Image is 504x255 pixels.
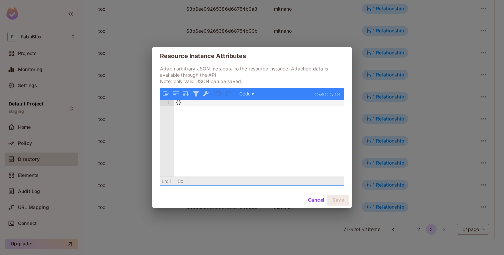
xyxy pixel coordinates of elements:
[162,89,170,98] button: Format JSON data, with proper indentation and line feeds (Ctrl+I)
[214,89,223,98] button: Undo last action (Ctrl+Z)
[178,179,186,184] span: Col:
[187,179,189,184] span: 1
[202,89,210,98] button: Repair JSON: fix quotes and escape characters, remove comments and JSONP notation, turn JavaScrip...
[172,89,180,98] button: Compact JSON data, remove all whitespaces (Ctrl+Shift+I)
[182,89,190,98] button: Sort contents
[224,89,233,98] button: Redo (Ctrl+Shift+Z)
[311,88,344,100] a: powered by ace
[305,195,327,206] button: Cancel
[237,89,256,98] button: Code ▾
[327,195,349,206] button: Save
[192,89,200,98] button: Filter, sort, or transform contents
[169,179,172,184] span: 1
[152,47,352,65] h2: Resource Instance Attributes
[162,179,168,184] span: Ln:
[160,100,174,106] div: 1
[160,65,344,84] p: Attach arbitrary JSON metadata to the resource instance. Attached data is available through the A...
